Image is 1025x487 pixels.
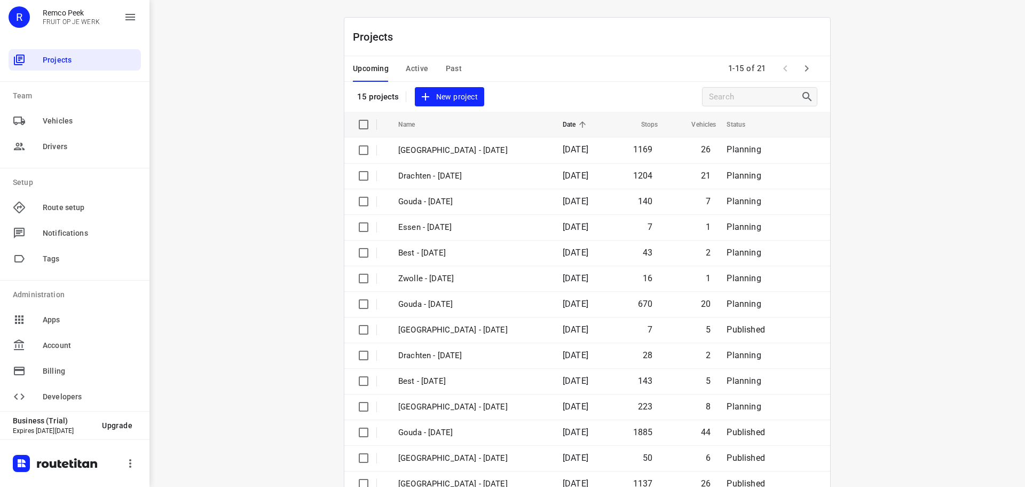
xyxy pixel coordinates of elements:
span: New project [421,90,478,104]
span: Status [727,118,759,131]
span: 8 [706,401,711,412]
p: Setup [13,177,141,188]
span: [DATE] [563,376,588,386]
span: 44 [701,427,711,437]
span: Upcoming [353,62,389,75]
div: Account [9,335,141,356]
p: Administration [13,289,141,300]
span: 7 [706,196,711,206]
span: 16 [643,273,652,283]
span: 1204 [633,171,653,181]
span: [DATE] [563,196,588,206]
span: Date [563,118,590,131]
div: Search [801,90,817,103]
span: Planning [727,222,761,232]
span: 223 [638,401,653,412]
p: Drachten - Thursday [398,350,547,362]
p: Essen - Friday [398,221,547,234]
span: Planning [727,273,761,283]
div: Billing [9,360,141,382]
p: 15 projects [357,92,399,102]
span: Drivers [43,141,137,152]
span: Planning [727,401,761,412]
p: Business (Trial) [13,416,93,425]
span: 6 [706,453,711,463]
button: New project [415,87,484,107]
div: Developers [9,386,141,407]
p: Gouda - Friday [398,196,547,208]
span: Vehicles [677,118,716,131]
span: 1-15 of 21 [724,57,770,80]
span: Planning [727,144,761,154]
span: [DATE] [563,144,588,154]
span: Apps [43,314,137,326]
span: Planning [727,299,761,309]
span: 5 [706,376,711,386]
span: Planning [727,171,761,181]
span: Route setup [43,202,137,213]
span: [DATE] [563,427,588,437]
span: Previous Page [775,58,796,79]
p: Projects [353,29,402,45]
span: Active [406,62,428,75]
span: Projects [43,55,137,66]
p: Gemeente Rotterdam - Thursday [398,324,547,336]
div: Drivers [9,136,141,157]
span: [DATE] [563,171,588,181]
span: [DATE] [563,324,588,335]
span: Name [398,118,429,131]
span: Past [446,62,462,75]
span: [DATE] [563,299,588,309]
span: Next Page [796,58,817,79]
span: [DATE] [563,401,588,412]
span: [DATE] [563,350,588,360]
span: 140 [638,196,653,206]
div: Projects [9,49,141,71]
span: Stops [627,118,658,131]
p: Best - Thursday [398,375,547,388]
span: Planning [727,248,761,258]
span: 1169 [633,144,653,154]
span: 2 [706,350,711,360]
div: Route setup [9,197,141,218]
span: Planning [727,350,761,360]
span: 26 [701,144,711,154]
p: Zwolle - Wednesday [398,144,547,157]
span: Published [727,324,765,335]
span: Tags [43,253,137,265]
span: 670 [638,299,653,309]
p: Team [13,90,141,102]
input: Search projects [709,89,801,105]
span: Published [727,427,765,437]
span: [DATE] [563,453,588,463]
span: 7 [648,222,652,232]
span: Billing [43,366,137,377]
p: Expires [DATE][DATE] [13,427,93,435]
span: Published [727,453,765,463]
div: Vehicles [9,110,141,132]
span: 1 [706,273,711,283]
p: Antwerpen - Wednesday [398,452,547,465]
span: [DATE] [563,222,588,232]
span: 1 [706,222,711,232]
span: 20 [701,299,711,309]
span: 143 [638,376,653,386]
span: 43 [643,248,652,258]
span: Developers [43,391,137,403]
span: 21 [701,171,711,181]
span: 5 [706,324,711,335]
span: [DATE] [563,248,588,258]
button: Upgrade [93,416,141,435]
span: Vehicles [43,115,137,127]
div: Apps [9,309,141,330]
p: Zwolle - Friday [398,273,547,285]
span: 7 [648,324,652,335]
span: 28 [643,350,652,360]
span: Upgrade [102,421,132,430]
p: Remco Peek [43,9,100,17]
p: Gouda - Thursday [398,298,547,311]
p: Drachten - Monday [398,170,547,182]
p: FRUIT OP JE WERK [43,18,100,26]
div: Notifications [9,222,141,244]
span: 50 [643,453,652,463]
